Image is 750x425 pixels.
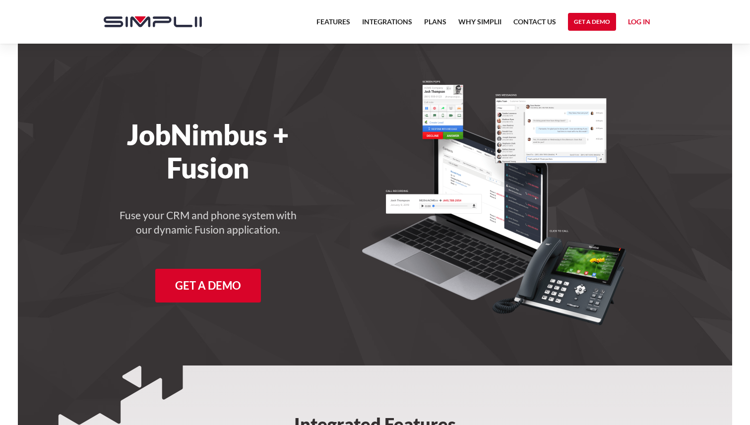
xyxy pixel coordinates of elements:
[362,16,412,34] a: Integrations
[424,16,446,34] a: Plans
[316,16,350,34] a: Features
[513,16,556,34] a: Contact US
[104,16,202,27] img: Simplii
[119,208,297,237] h4: Fuse your CRM and phone system with our dynamic Fusion application.
[628,16,650,31] a: Log in
[155,269,261,303] a: Get A Demo
[568,13,616,31] a: Get a Demo
[362,79,626,326] img: A desk phone and laptop with a CRM up and Fusion bringing call recording, screen pops, and SMS me...
[94,118,322,184] h1: JobNimbus + Fusion
[458,16,501,34] a: Why Simplii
